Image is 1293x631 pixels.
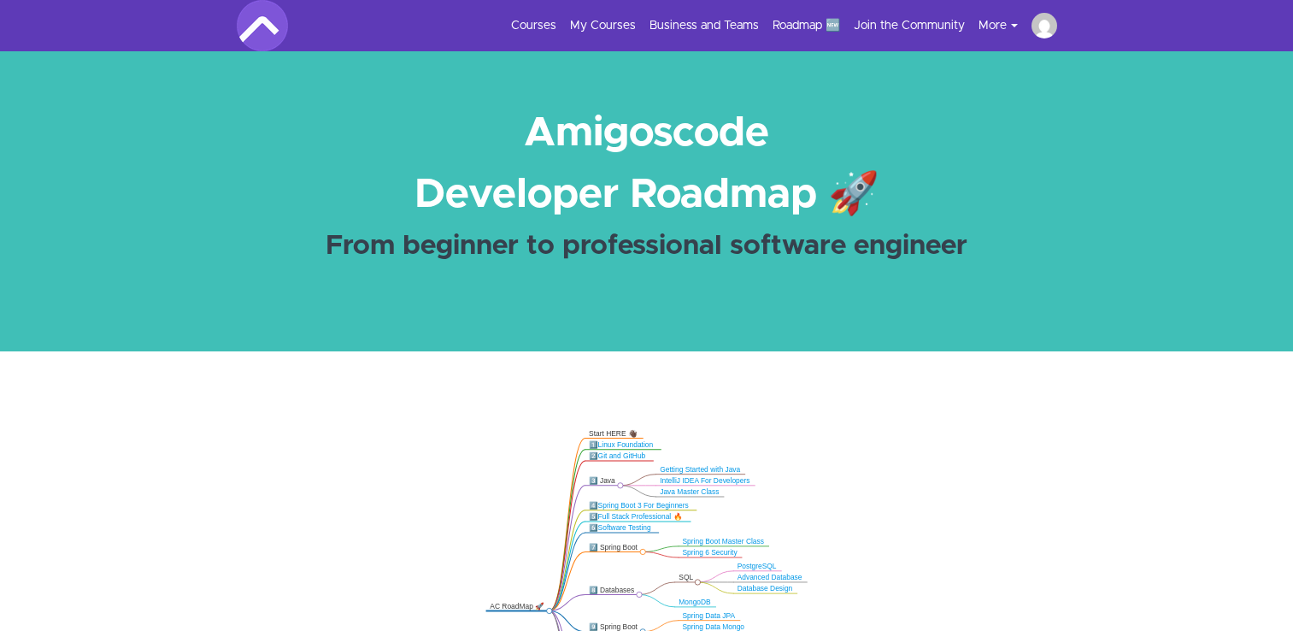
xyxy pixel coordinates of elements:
div: 2️⃣ [589,451,649,461]
a: Spring Data JPA [682,612,735,620]
a: My Courses [570,17,636,34]
a: Java Master Class [660,488,719,496]
div: 7️⃣ Spring Boot [589,543,639,552]
div: 6️⃣ [589,524,655,534]
a: Roadmap 🆕 [773,17,840,34]
a: Spring 6 Security [682,549,737,557]
a: Linux Foundation [598,441,654,449]
div: 8️⃣ Databases [589,586,636,595]
a: Courses [511,17,556,34]
strong: Developer Roadmap 🚀 [414,174,879,215]
img: simonadavidescu5@gmail.com [1031,13,1057,38]
a: Advanced Database [738,574,802,581]
div: 1️⃣ [589,440,656,450]
a: MongoDB [679,599,710,606]
a: Database Design [738,585,793,593]
div: SQL [679,573,694,582]
a: Spring Boot Master Class [682,538,763,545]
a: IntelliJ IDEA For Developers [660,477,749,485]
div: AC RoadMap 🚀 [490,602,545,611]
a: Git and GitHub [598,452,646,460]
a: PostgreSQL [738,563,777,570]
a: Software Testing [598,524,651,532]
a: Getting Started with Java [660,466,740,474]
div: 5️⃣ [589,512,686,522]
button: More [979,17,1031,34]
a: Spring Boot 3 For Beginners [598,502,689,510]
strong: From beginner to professional software engineer [326,233,967,260]
strong: Amigoscode [524,113,769,154]
a: Business and Teams [649,17,759,34]
div: Start HERE 👋🏿 [589,429,638,439]
a: Spring Data Mongo [682,623,744,631]
a: Join the Community [854,17,965,34]
div: 3️⃣ Java [589,476,617,486]
div: 4️⃣ [589,501,692,510]
a: Full Stack Professional 🔥 [598,513,682,521]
